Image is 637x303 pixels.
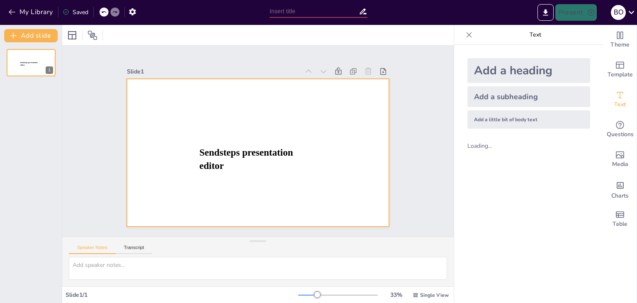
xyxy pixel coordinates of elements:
span: Questions [607,130,634,139]
button: Transcript [116,245,153,254]
span: Sendsteps presentation editor [20,62,38,66]
div: Change the overall theme [603,25,637,55]
div: Add a subheading [467,86,590,107]
span: Position [88,30,97,40]
button: Add slide [4,29,58,42]
span: Text [614,100,626,109]
div: Add text boxes [603,85,637,115]
div: Layout [66,29,79,42]
button: My Library [6,5,56,19]
div: Add a heading [467,58,590,83]
div: Add ready made slides [603,55,637,85]
div: Add images, graphics, shapes or video [603,144,637,174]
span: Single View [420,292,449,298]
span: Table [613,220,627,229]
span: Sendsteps presentation editor [199,147,293,171]
div: Add charts and graphs [603,174,637,204]
button: Export to PowerPoint [537,4,554,21]
div: В О [611,5,626,20]
div: 33 % [386,291,406,299]
div: Saved [63,8,88,16]
input: Insert title [270,5,359,17]
span: Charts [611,191,629,200]
div: 1 [7,49,56,76]
button: В О [611,4,626,21]
div: Slide 1 [127,68,300,76]
div: Loading... [467,142,506,150]
p: Text [476,25,595,45]
div: 1 [46,66,53,74]
button: Present [555,4,597,21]
span: Template [608,70,633,79]
span: Theme [610,40,630,49]
div: Slide 1 / 1 [66,291,298,299]
span: Media [612,160,628,169]
div: Add a table [603,204,637,234]
button: Speaker Notes [69,245,116,254]
div: Get real-time input from your audience [603,115,637,144]
div: Add a little bit of body text [467,110,590,129]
